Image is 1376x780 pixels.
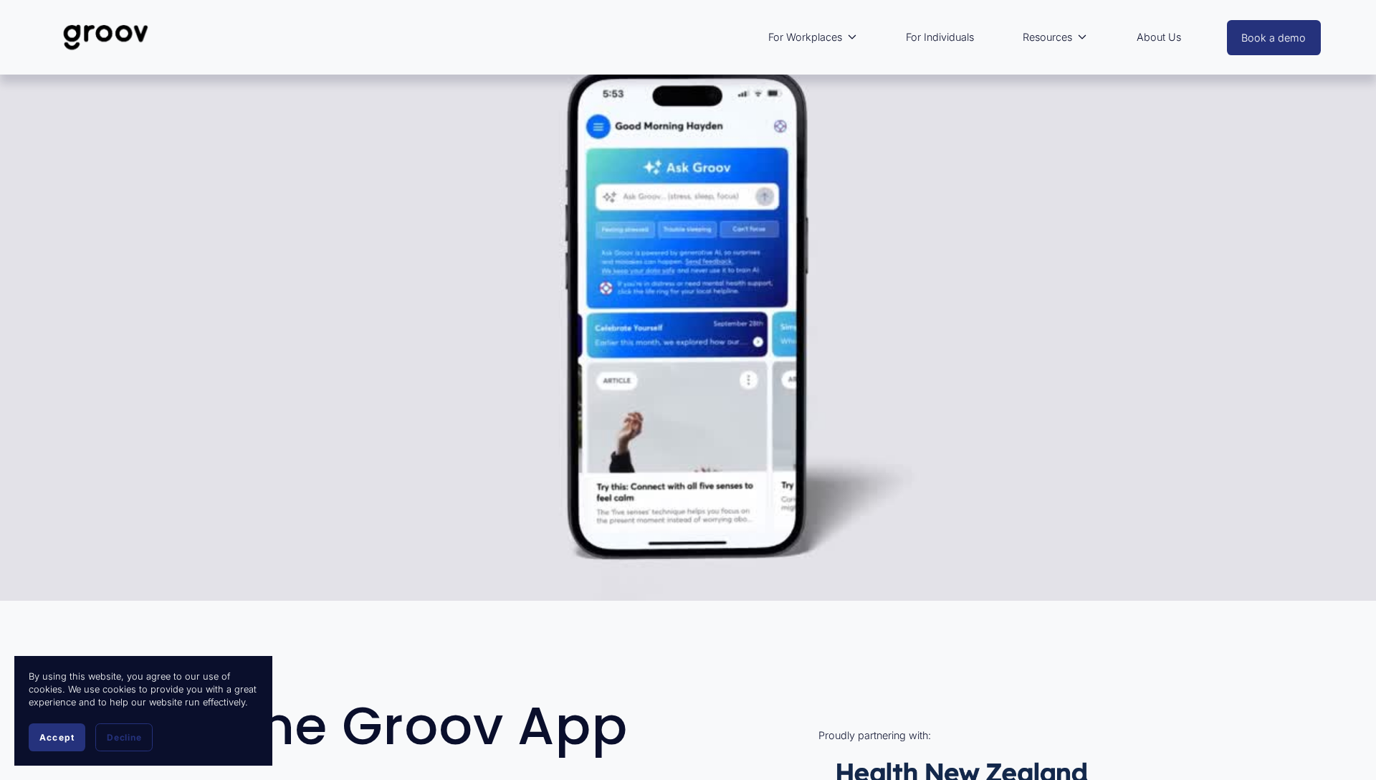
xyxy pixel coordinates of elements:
p: By using this website, you agree to our use of cookies. We use cookies to provide you with a grea... [29,670,258,709]
button: Accept [29,723,85,751]
a: folder dropdown [761,21,865,54]
section: Cookie banner [14,656,272,766]
a: About Us [1129,21,1188,54]
a: folder dropdown [1016,21,1095,54]
span: For Workplaces [768,28,842,47]
span: Accept [39,732,75,743]
button: Decline [95,723,153,751]
img: Groov | Unlock Human Potential at Work and in Life [55,14,156,61]
a: Book a demo [1227,20,1322,55]
span: Decline [107,732,141,743]
a: For Individuals [899,21,981,54]
h1: The Groov App [229,699,726,753]
span: Resources [1023,28,1072,47]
